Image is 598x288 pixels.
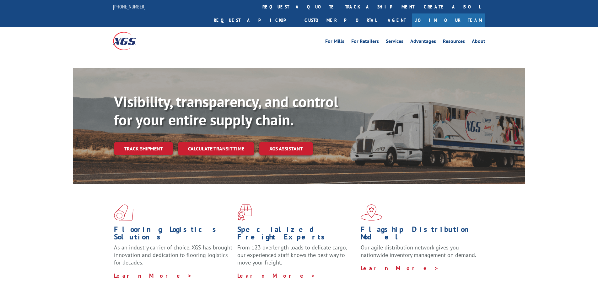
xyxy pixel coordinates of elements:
[259,142,313,155] a: XGS ASSISTANT
[361,226,479,244] h1: Flagship Distribution Model
[113,3,146,10] a: [PHONE_NUMBER]
[237,244,356,272] p: From 123 overlength loads to delicate cargo, our experienced staff knows the best way to move you...
[386,39,403,46] a: Services
[410,39,436,46] a: Advantages
[114,92,338,129] b: Visibility, transparency, and control for your entire supply chain.
[114,244,232,266] span: As an industry carrier of choice, XGS has brought innovation and dedication to flooring logistics...
[237,226,356,244] h1: Specialized Freight Experts
[361,204,382,221] img: xgs-icon-flagship-distribution-model-red
[114,142,173,155] a: Track shipment
[114,204,133,221] img: xgs-icon-total-supply-chain-intelligence-red
[178,142,254,155] a: Calculate transit time
[114,226,233,244] h1: Flooring Logistics Solutions
[209,13,300,27] a: Request a pickup
[237,204,252,221] img: xgs-icon-focused-on-flooring-red
[361,244,476,259] span: Our agile distribution network gives you nationwide inventory management on demand.
[361,264,439,272] a: Learn More >
[443,39,465,46] a: Resources
[381,13,412,27] a: Agent
[472,39,485,46] a: About
[237,272,315,279] a: Learn More >
[114,272,192,279] a: Learn More >
[412,13,485,27] a: Join Our Team
[300,13,381,27] a: Customer Portal
[351,39,379,46] a: For Retailers
[325,39,344,46] a: For Mills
